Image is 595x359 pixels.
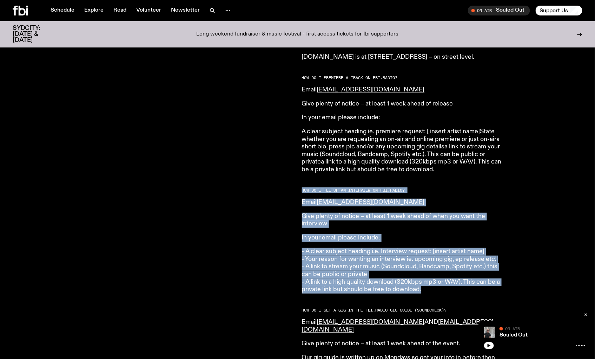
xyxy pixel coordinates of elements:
[302,213,504,228] p: Give plenty of notice – at least 1 week ahead of when you want the interview
[197,31,399,38] p: Long weekend fundraiser & music festival - first access tickets for fbi supporters
[302,100,504,108] p: Give plenty of notice – at least 1 week ahead of release
[132,6,165,15] a: Volunteer
[302,234,504,242] p: In your email please include:
[317,199,425,205] a: [EMAIL_ADDRESS][DOMAIN_NAME]
[302,319,494,333] a: [EMAIL_ADDRESS][DOMAIN_NAME]
[302,53,504,61] p: [DOMAIN_NAME] is at [STREET_ADDRESS] – on street level.
[302,199,504,206] p: Email
[468,6,530,15] button: On AirSouled Out
[302,128,504,174] p: A clear subject heading ie. premiere request: [ insert artist name]State whether you are requesti...
[80,6,108,15] a: Explore
[46,6,79,15] a: Schedule
[500,332,528,338] a: Souled Out
[13,25,58,43] h3: SYDCITY: [DATE] & [DATE]
[302,340,504,348] p: Give plenty of notice – at least 1 week ahead of the event.
[109,6,131,15] a: Read
[484,327,495,338] img: Stephen looks directly at the camera, wearing a black tee, black sunglasses and headphones around...
[167,6,204,15] a: Newsletter
[302,188,504,192] h2: HOW DO I TEE UP AN INTERVIEW ON FB i. RADIO?
[302,308,504,312] h2: HOW DO I GET A GIG IN THE FB i. RADIO GIG GUIDE (SOUNDCHECK)?
[302,76,504,80] h2: HOW DO I PREMIERE A TRACK ON FB i. RADIO?
[302,248,504,294] p: - A clear subject heading i.e. Interview request: [insert artist name] - Your reason for wanting ...
[317,86,425,93] a: [EMAIL_ADDRESS][DOMAIN_NAME]
[540,7,568,14] span: Support Us
[302,114,504,122] p: In your email please include:
[317,319,425,325] a: [EMAIL_ADDRESS][DOMAIN_NAME]
[536,6,582,15] button: Support Us
[302,319,504,334] p: Email AND
[302,86,504,94] p: Email
[505,326,520,331] span: On Air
